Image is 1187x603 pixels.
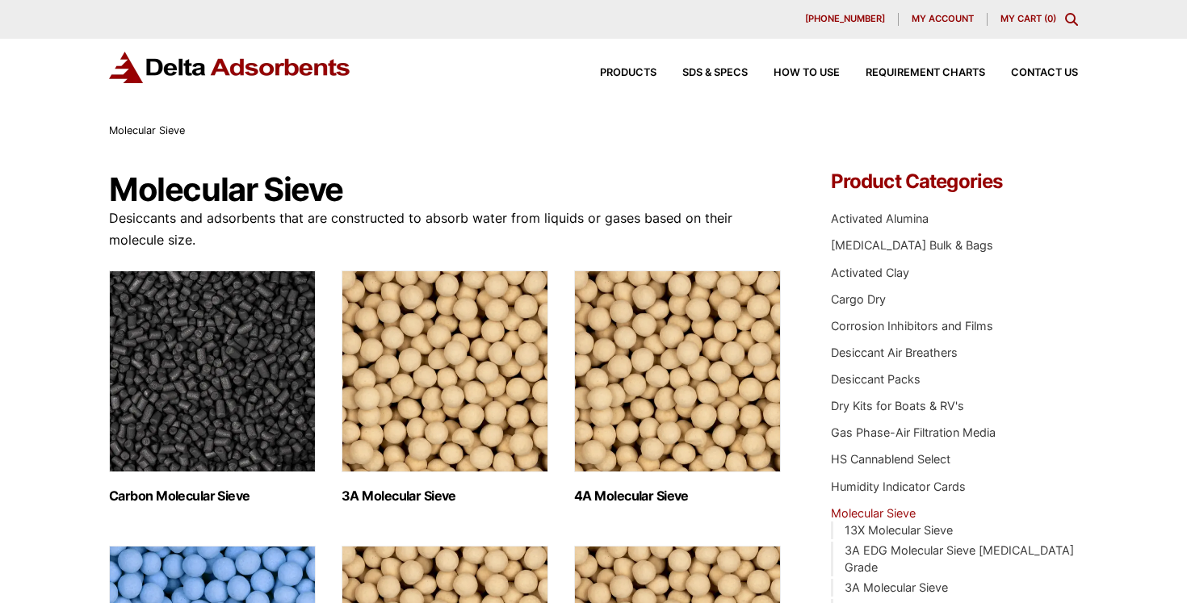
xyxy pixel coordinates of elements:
img: Delta Adsorbents [109,52,351,83]
a: Products [574,68,656,78]
span: How to Use [774,68,840,78]
img: 4A Molecular Sieve [574,270,781,472]
a: Humidity Indicator Cards [831,479,966,493]
span: [PHONE_NUMBER] [805,15,885,23]
h2: Carbon Molecular Sieve [109,488,316,504]
a: Gas Phase-Air Filtration Media [831,425,996,439]
span: Contact Us [1011,68,1078,78]
p: Desiccants and adsorbents that are constructed to absorb water from liquids or gases based on the... [109,207,782,251]
h2: 3A Molecular Sieve [342,488,548,504]
a: Activated Clay [831,266,909,279]
a: Dry Kits for Boats & RV's [831,399,964,412]
a: HS Cannablend Select [831,452,950,466]
div: Toggle Modal Content [1065,13,1078,26]
a: My Cart (0) [1000,13,1056,24]
h4: Product Categories [831,172,1078,191]
a: [MEDICAL_DATA] Bulk & Bags [831,238,993,252]
a: SDS & SPECS [656,68,748,78]
a: 3A EDG Molecular Sieve [MEDICAL_DATA] Grade [845,543,1074,575]
h1: Molecular Sieve [109,172,782,207]
img: 3A Molecular Sieve [342,270,548,472]
a: Desiccant Air Breathers [831,345,958,359]
a: Visit product category Carbon Molecular Sieve [109,270,316,504]
a: Visit product category 4A Molecular Sieve [574,270,781,504]
span: 0 [1047,13,1053,24]
h2: 4A Molecular Sieve [574,488,781,504]
a: Desiccant Packs [831,372,921,386]
span: Products [600,68,656,78]
a: 3A Molecular Sieve [845,580,948,594]
img: Carbon Molecular Sieve [109,270,316,472]
span: SDS & SPECS [682,68,748,78]
a: Contact Us [985,68,1078,78]
a: Molecular Sieve [831,506,916,520]
a: How to Use [748,68,840,78]
a: Corrosion Inhibitors and Films [831,319,993,333]
a: 13X Molecular Sieve [845,523,953,537]
a: Cargo Dry [831,292,886,306]
span: Molecular Sieve [109,124,185,136]
span: My account [912,15,974,23]
a: My account [899,13,988,26]
a: [PHONE_NUMBER] [792,13,899,26]
a: Requirement Charts [840,68,985,78]
span: Requirement Charts [866,68,985,78]
a: Activated Alumina [831,211,929,225]
a: Visit product category 3A Molecular Sieve [342,270,548,504]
